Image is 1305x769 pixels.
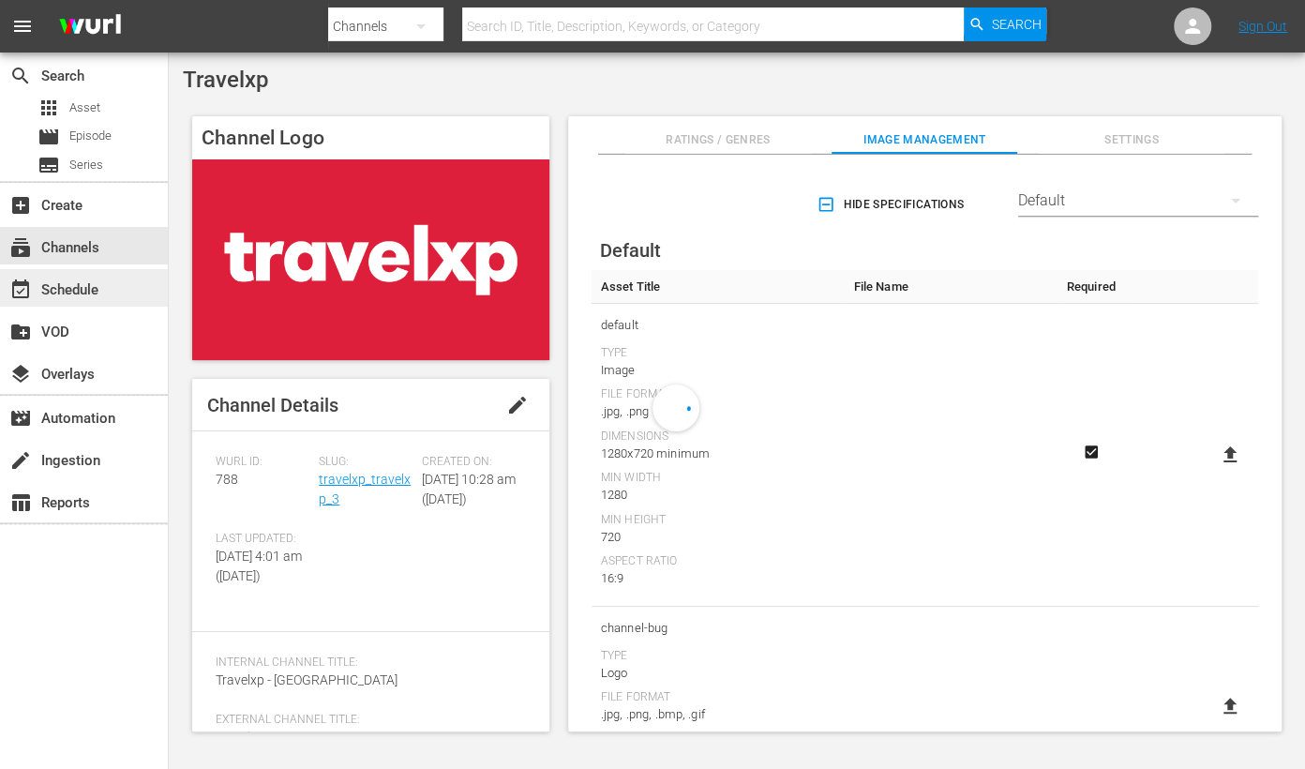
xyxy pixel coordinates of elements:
[216,455,309,470] span: Wurl ID:
[845,270,1057,304] th: File Name
[601,471,835,486] div: Min Width
[964,8,1046,41] button: Search
[69,156,103,174] span: Series
[1238,19,1287,34] a: Sign Out
[216,713,517,728] span: External Channel Title:
[601,513,835,528] div: Min Height
[813,178,971,231] button: Hide Specifications
[601,690,835,705] div: File Format
[9,65,32,87] span: Search
[216,656,517,671] span: Internal Channel Title:
[216,730,264,745] span: Travelxp
[9,363,32,385] span: Overlays
[601,387,835,402] div: File Format
[495,383,540,428] button: edit
[9,194,32,217] span: Create
[601,649,835,664] div: Type
[422,472,516,506] span: [DATE] 10:28 am ([DATE])
[45,5,135,49] img: ans4CAIJ8jUAAAAAAAAAAAAAAAAAAAAAAAAgQb4GAAAAAAAAAAAAAAAAAAAAAAAAJMjXAAAAAAAAAAAAAAAAAAAAAAAAgAT5G...
[601,445,835,463] div: 1280x720 minimum
[9,321,32,343] span: VOD
[69,98,100,117] span: Asset
[601,486,835,505] div: 1280
[601,705,835,724] div: .jpg, .png, .bmp, .gif
[37,126,60,148] span: Episode
[832,130,1017,150] span: Image Management
[601,313,835,338] span: default
[991,8,1041,41] span: Search
[601,569,835,588] div: 16:9
[9,279,32,301] span: Schedule
[9,407,32,430] span: Automation
[625,130,811,150] span: Ratings / Genres
[422,455,516,470] span: Created On:
[192,116,549,159] h4: Channel Logo
[1018,174,1258,227] div: Default
[319,455,412,470] span: Slug:
[9,236,32,259] span: Channels
[69,127,112,145] span: Episode
[1039,130,1224,150] span: Settings
[216,472,238,487] span: 788
[601,361,835,380] div: Image
[1080,444,1102,460] svg: Required
[319,472,411,506] a: travelxp_travelxp_3
[601,528,835,547] div: 720
[1057,270,1125,304] th: Required
[216,549,302,583] span: [DATE] 4:01 am ([DATE])
[601,732,835,747] div: Max File Size In Kbs
[600,239,661,262] span: Default
[192,159,549,360] img: Travelxp
[601,664,835,683] div: Logo
[37,154,60,176] span: Series
[592,270,845,304] th: Asset Title
[9,449,32,472] span: Ingestion
[601,554,835,569] div: Aspect Ratio
[216,672,397,687] span: Travelxp - [GEOGRAPHIC_DATA]
[37,97,60,119] span: Asset
[601,346,835,361] div: Type
[601,402,835,421] div: .jpg, .png
[183,67,268,93] span: Travelxp
[216,532,309,547] span: Last Updated:
[207,394,338,416] span: Channel Details
[11,15,34,38] span: menu
[820,195,964,215] span: Hide Specifications
[506,394,529,416] span: edit
[601,430,835,445] div: Dimensions
[601,616,835,641] span: channel-bug
[9,491,32,514] span: Reports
